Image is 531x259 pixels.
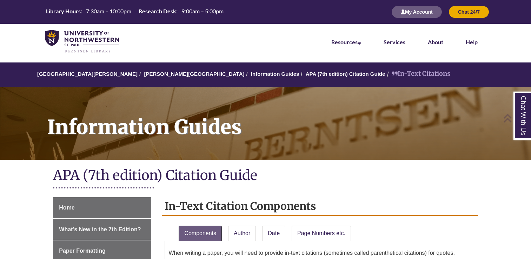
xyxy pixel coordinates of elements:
a: Back to Top [503,113,529,123]
button: My Account [392,6,442,18]
img: UNWSP Library Logo [45,30,119,53]
a: [PERSON_NAME][GEOGRAPHIC_DATA] [144,71,244,77]
a: What's New in the 7th Edition? [53,219,151,240]
a: Date [262,226,285,241]
table: Hours Today [43,7,226,16]
li: In-Text Citations [385,69,450,79]
a: APA (7th edition) Citation Guide [306,71,385,77]
h1: Information Guides [39,87,531,151]
h1: APA (7th edition) Citation Guide [53,167,478,185]
a: Information Guides [251,71,299,77]
span: Paper Formatting [59,248,105,254]
a: Hours Today [43,7,226,17]
a: Resources [331,39,361,45]
a: Help [466,39,478,45]
h2: In-Text Citation Components [162,197,478,216]
a: [GEOGRAPHIC_DATA][PERSON_NAME] [37,71,138,77]
span: Home [59,205,74,211]
a: Page Numbers etc. [292,226,351,241]
button: Chat 24/7 [449,6,489,18]
a: Chat 24/7 [449,9,489,15]
a: About [428,39,443,45]
span: 9:00am – 5:00pm [181,8,224,14]
span: 7:30am – 10:00pm [86,8,131,14]
a: Author [228,226,256,241]
a: Components [179,226,222,241]
th: Research Desk: [136,7,179,15]
a: Home [53,197,151,218]
th: Library Hours: [43,7,83,15]
span: What's New in the 7th Edition? [59,226,141,232]
a: Services [384,39,405,45]
a: My Account [392,9,442,15]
